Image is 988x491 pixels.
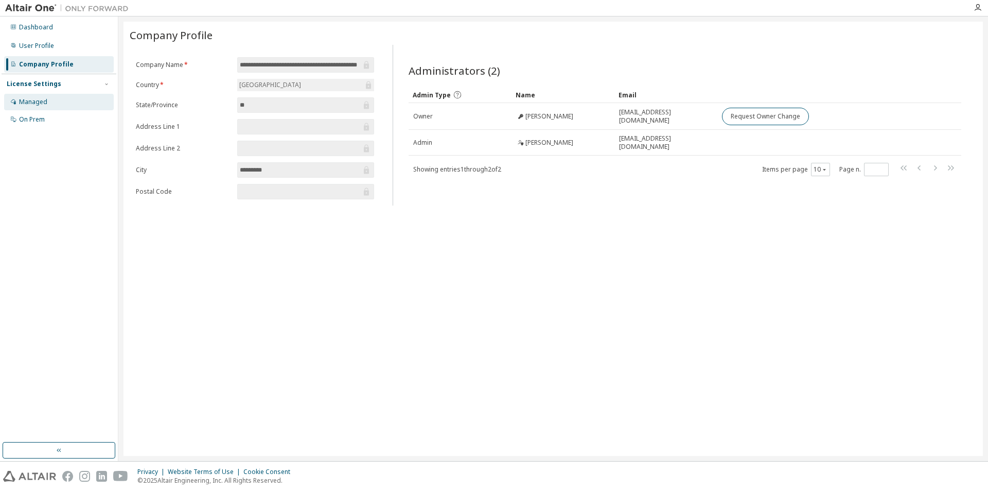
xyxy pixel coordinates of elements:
img: youtube.svg [113,471,128,482]
label: Address Line 2 [136,144,231,153]
p: © 2025 Altair Engineering, Inc. All Rights Reserved. [137,476,296,485]
img: facebook.svg [62,471,73,482]
span: [PERSON_NAME] [525,139,573,147]
div: Name [516,87,610,103]
span: [PERSON_NAME] [525,112,573,121]
span: Owner [413,112,433,121]
div: [GEOGRAPHIC_DATA] [238,79,303,91]
label: Postal Code [136,188,231,196]
div: [GEOGRAPHIC_DATA] [237,79,374,91]
div: Website Terms of Use [168,468,243,476]
span: [EMAIL_ADDRESS][DOMAIN_NAME] [619,134,713,151]
span: Company Profile [130,28,213,42]
span: Page n. [839,163,889,176]
label: Company Name [136,61,231,69]
label: Country [136,81,231,89]
button: Request Owner Change [722,108,809,125]
button: 10 [814,165,827,174]
div: Managed [19,98,47,106]
div: On Prem [19,115,45,124]
span: Items per page [762,163,830,176]
label: City [136,166,231,174]
span: [EMAIL_ADDRESS][DOMAIN_NAME] [619,108,713,125]
span: Administrators (2) [409,63,500,78]
div: Company Profile [19,60,74,69]
label: State/Province [136,101,231,109]
div: Email [619,87,713,103]
img: instagram.svg [79,471,90,482]
img: altair_logo.svg [3,471,56,482]
div: License Settings [7,80,61,88]
img: Altair One [5,3,134,13]
span: Admin [413,139,432,147]
div: User Profile [19,42,54,50]
span: Showing entries 1 through 2 of 2 [413,165,501,174]
label: Address Line 1 [136,123,231,131]
div: Cookie Consent [243,468,296,476]
img: linkedin.svg [96,471,107,482]
span: Admin Type [413,91,451,99]
div: Privacy [137,468,168,476]
div: Dashboard [19,23,53,31]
